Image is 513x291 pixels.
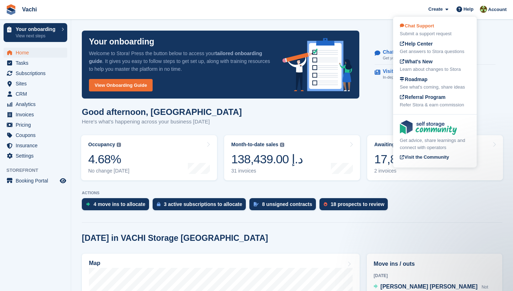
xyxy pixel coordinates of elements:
[6,167,71,174] span: Storefront
[249,198,319,214] a: 8 unsigned contracts
[400,30,470,37] div: Submit a support request
[88,142,115,148] div: Occupancy
[324,202,327,206] img: prospect-51fa495bee0391a8d652442698ab0144808aea92771e9ea1ae160a38d050c398.svg
[4,110,67,120] a: menu
[231,152,303,166] div: 138,439.00 د.إ
[231,142,278,148] div: Month-to-date sales
[94,201,146,207] div: 4 move ins to allocate
[4,68,67,78] a: menu
[383,55,445,61] p: Get your Stora questions answered.
[375,46,496,65] a: Chat to support Get your Stora questions answered.
[164,201,242,207] div: 3 active subscriptions to allocate
[400,94,470,109] a: Referral Program Refer Stora & earn commission
[16,68,58,78] span: Subscriptions
[157,202,160,206] img: active_subscription_to_allocate_icon-d502201f5373d7db506a760aba3b589e785aa758c864c3986d89f69b8ff3...
[224,135,360,180] a: Month-to-date sales 138,439.00 د.إ 31 invoices
[4,89,67,99] a: menu
[88,168,129,174] div: No change [DATE]
[86,202,90,206] img: move_ins_to_allocate_icon-fdf77a2bb77ea45bf5b3d319d69a93e2d87916cf1d5bf7949dd705db3b84f3ca.svg
[374,168,439,174] div: 2 invoices
[4,58,67,68] a: menu
[262,201,312,207] div: 8 unsigned contracts
[231,168,303,174] div: 31 invoices
[16,58,58,68] span: Tasks
[400,120,470,162] a: Get advice, share learnings and connect with operators Visit the Community
[4,79,67,89] a: menu
[16,33,58,39] p: View next steps
[153,198,249,214] a: 3 active subscriptions to allocate
[16,27,58,32] p: Your onboarding
[400,84,470,91] div: See what's coming, share ideas
[16,48,58,58] span: Home
[16,110,58,120] span: Invoices
[82,191,502,195] p: ACTIONS
[488,6,507,13] span: Account
[19,4,40,15] a: Vachi
[16,120,58,130] span: Pricing
[82,233,268,243] h2: [DATE] in VACHI Storage [GEOGRAPHIC_DATA]
[16,89,58,99] span: CRM
[82,198,153,214] a: 4 move ins to allocate
[16,141,58,150] span: Insurance
[400,59,433,64] span: What's New
[6,4,16,15] img: stora-icon-8386f47178a22dfd0bd8f6a31ec36ba5ce8667c1dd55bd0f319d3a0aa187defe.svg
[383,49,439,55] p: Chat to support
[428,6,443,13] span: Create
[400,58,470,73] a: What's New Learn about changes to Stora
[89,79,153,91] a: View Onboarding Guide
[400,48,470,55] div: Get answers to Stora questions
[81,135,217,180] a: Occupancy 4.68% No change [DATE]
[400,41,433,47] span: Help Center
[16,151,58,161] span: Settings
[4,99,67,109] a: menu
[4,176,67,186] a: menu
[400,40,470,55] a: Help Center Get answers to Stora questions
[319,198,392,214] a: 18 prospects to review
[16,176,58,186] span: Booking Portal
[16,99,58,109] span: Analytics
[400,76,470,91] a: Roadmap See what's coming, share ideas
[16,130,58,140] span: Coupons
[59,176,67,185] a: Preview store
[89,49,271,73] p: Welcome to Stora! Press the button below to access your . It gives you easy to follow steps to ge...
[400,120,457,135] img: community-logo-e120dcb29bea30313fccf008a00513ea5fe9ad107b9d62852cae38739ed8438e.svg
[82,118,242,126] p: Here's what's happening across your business [DATE]
[374,260,496,268] h2: Move ins / outs
[374,152,439,166] div: 17,899.00 د.إ
[464,6,474,13] span: Help
[4,48,67,58] a: menu
[88,152,129,166] div: 4.68%
[89,260,100,266] h2: Map
[4,130,67,140] a: menu
[400,137,470,151] div: Get advice, share learnings and connect with operators
[400,66,470,73] div: Learn about changes to Stora
[331,201,385,207] div: 18 prospects to review
[383,68,443,74] p: Visit the help center
[400,94,445,100] span: Referral Program
[16,79,58,89] span: Sites
[383,74,449,80] p: In-depth set up guides and resources.
[400,23,434,28] span: Chat Support
[480,6,487,13] img: Anete Gre
[400,76,428,82] span: Roadmap
[89,38,154,46] p: Your onboarding
[282,38,352,91] img: onboarding-info-6c161a55d2c0e0a8cae90662b2fe09162a5109e8cc188191df67fb4f79e88e88.svg
[4,141,67,150] a: menu
[400,101,470,109] div: Refer Stora & earn commission
[374,273,496,279] div: [DATE]
[367,135,503,180] a: Awaiting payment 17,899.00 د.إ 2 invoices
[380,284,477,290] span: [PERSON_NAME] [PERSON_NAME]
[375,65,496,84] a: Visit the help center In-depth set up guides and resources.
[280,143,284,147] img: icon-info-grey-7440780725fd019a000dd9b08b2336e03edf1995a4989e88bcd33f0948082b44.svg
[82,107,242,117] h1: Good afternoon, [GEOGRAPHIC_DATA]
[374,142,417,148] div: Awaiting payment
[4,23,67,42] a: Your onboarding View next steps
[117,143,121,147] img: icon-info-grey-7440780725fd019a000dd9b08b2336e03edf1995a4989e88bcd33f0948082b44.svg
[400,154,449,160] span: Visit the Community
[4,120,67,130] a: menu
[254,202,259,206] img: contract_signature_icon-13c848040528278c33f63329250d36e43548de30e8caae1d1a13099fd9432cc5.svg
[4,151,67,161] a: menu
